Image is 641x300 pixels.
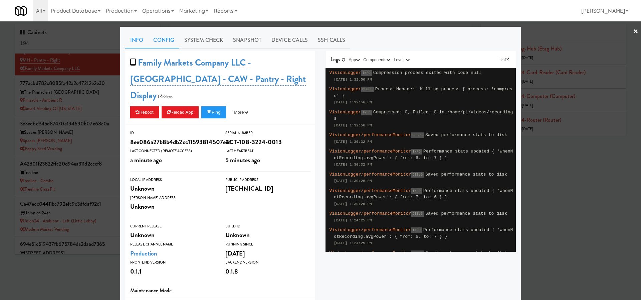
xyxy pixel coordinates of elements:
span: [DATE] 1:24:25 PM [334,241,372,245]
span: Saved performance stats to disk [425,172,507,177]
span: INFO [411,149,422,155]
span: Performance stats updated { 'whenNotRecording.avgPower': { from: 6, to: 7 } } [334,149,513,161]
div: Release Channel Name [130,241,215,248]
a: Link [497,57,511,63]
div: Unknown [130,183,215,194]
a: SSH Calls [313,32,350,48]
button: Reload App [162,106,199,118]
div: ID [130,130,215,136]
span: INFO [411,227,422,233]
span: a minute ago [130,156,162,165]
div: ACT-108-3224-0013 [225,136,310,148]
span: [DATE] 1:32:56 PM [334,123,372,127]
span: VisionLogger [330,110,361,115]
div: 0.1.1 [130,266,215,277]
div: Backend Version [225,259,310,266]
span: DEBUG [411,132,424,138]
span: VisionLogger/performanceMonitor [330,132,411,137]
span: VisionLogger [330,70,361,75]
div: Last Connected (Remote Access) [130,148,215,155]
a: Device Calls [266,32,313,48]
div: Build Id [225,223,310,230]
span: [DATE] 1:30:28 PM [334,202,372,206]
button: Levels [392,57,411,63]
div: Last Heartbeat [225,148,310,155]
button: Components [362,57,392,63]
div: [PERSON_NAME] Address [130,195,215,201]
span: [DATE] [225,249,245,258]
a: Snapshot [228,32,266,48]
span: DEBUG [411,251,424,256]
span: [DATE] 1:32:56 PM [334,100,372,104]
span: VisionLogger/performanceMonitor [330,149,411,154]
span: INFO [361,70,372,76]
span: Saved performance stats to disk [425,132,507,137]
span: VisionLogger/performanceMonitor [330,251,411,256]
div: Serial Number [225,130,310,136]
div: [TECHNICAL_ID] [225,183,310,194]
button: Ping [201,106,226,118]
span: Compressed: 0, Failed: 0 in /home/pi/videos/recordings [334,110,513,121]
span: Maintenance Mode [130,287,172,294]
span: Performance stats updated { 'whenNotRecording.avgPower': { from: 7, to: 6 } } [334,188,513,200]
span: VisionLogger/performanceMonitor [330,188,411,193]
a: System Check [179,32,228,48]
span: [DATE] 1:30:28 PM [334,179,372,183]
span: Saved performance stats to disk [425,251,507,256]
div: Unknown [225,229,310,241]
a: Family Markets Company LLC - [GEOGRAPHIC_DATA] - CAW - Pantry - Right Display [130,56,306,102]
span: [DATE] 1:32:56 PM [334,78,372,82]
div: Running Since [225,241,310,248]
span: Process Manager: Killing process { process: 'compress' } [334,87,512,98]
a: Balena [157,93,175,100]
span: VisionLogger/performanceMonitor [330,227,411,232]
span: [DATE] 1:30:32 PM [334,140,372,144]
span: Performance stats updated { 'whenNotRecording.avgPower': { from: 6, to: 7 } } [334,227,513,239]
div: 8ee086a27b8b4db2cc11593814507e2f [130,136,215,148]
button: More [229,106,254,118]
a: × [633,21,638,42]
span: [DATE] 1:30:32 PM [334,163,372,167]
span: VisionLogger [330,87,361,92]
a: Production [130,249,157,258]
span: VisionLogger/performanceMonitor [330,172,411,177]
div: Public IP Address [225,177,310,183]
a: Info [125,32,148,48]
div: Unknown [130,229,215,241]
div: Unknown [130,201,215,212]
span: DEBUG [411,211,424,217]
img: Micromart [15,5,27,17]
button: Reboot [130,106,159,118]
button: App [347,57,362,63]
span: INFO [361,110,372,115]
span: INFO [411,188,422,194]
span: Saved performance stats to disk [425,211,507,216]
div: Frontend Version [130,259,215,266]
a: Config [148,32,179,48]
span: [DATE] 1:24:25 PM [334,218,372,222]
span: VisionLogger/performanceMonitor [330,211,411,216]
div: 0.1.8 [225,266,310,277]
span: 5 minutes ago [225,156,260,165]
div: Local IP Address [130,177,215,183]
div: Current Release [130,223,215,230]
span: Logs [331,56,340,63]
span: Compression process exited with code null [373,70,481,75]
span: DEBUG [361,87,374,92]
span: DEBUG [411,172,424,178]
